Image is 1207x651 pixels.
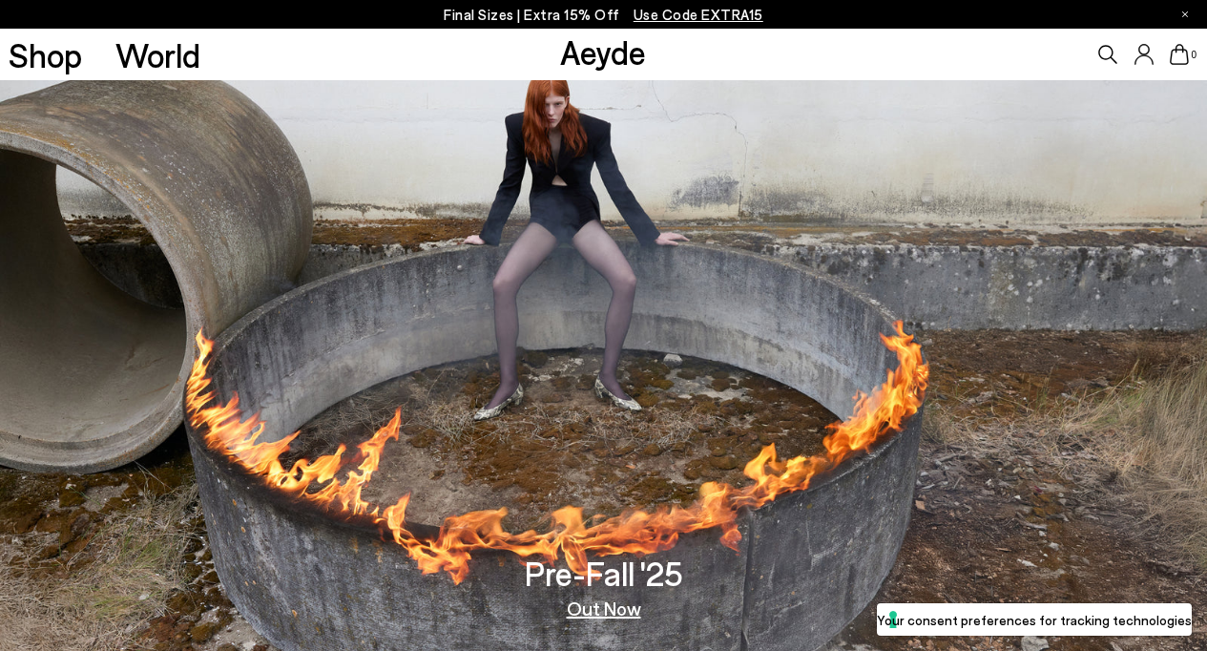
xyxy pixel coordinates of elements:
a: World [115,38,200,72]
span: 0 [1189,50,1198,60]
h3: Pre-Fall '25 [525,556,683,590]
span: Navigate to /collections/ss25-final-sizes [634,6,763,23]
a: Aeyde [560,31,646,72]
p: Final Sizes | Extra 15% Off [444,3,763,27]
a: Shop [9,38,82,72]
a: 0 [1170,44,1189,65]
label: Your consent preferences for tracking technologies [877,610,1192,630]
button: Your consent preferences for tracking technologies [877,603,1192,636]
a: Out Now [567,598,641,618]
